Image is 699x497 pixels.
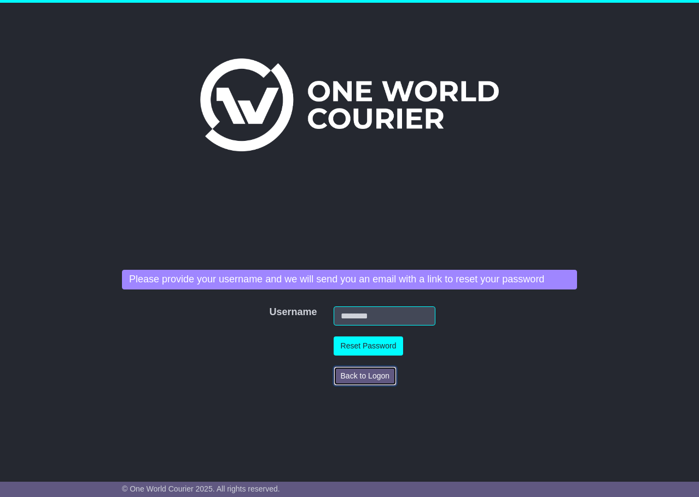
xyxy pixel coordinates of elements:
[122,270,577,289] div: Please provide your username and we will send you an email with a link to reset your password
[200,58,499,151] img: One World
[334,336,404,356] button: Reset Password
[264,306,278,318] label: Username
[334,366,397,386] button: Back to Logon
[122,484,280,493] span: © One World Courier 2025. All rights reserved.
